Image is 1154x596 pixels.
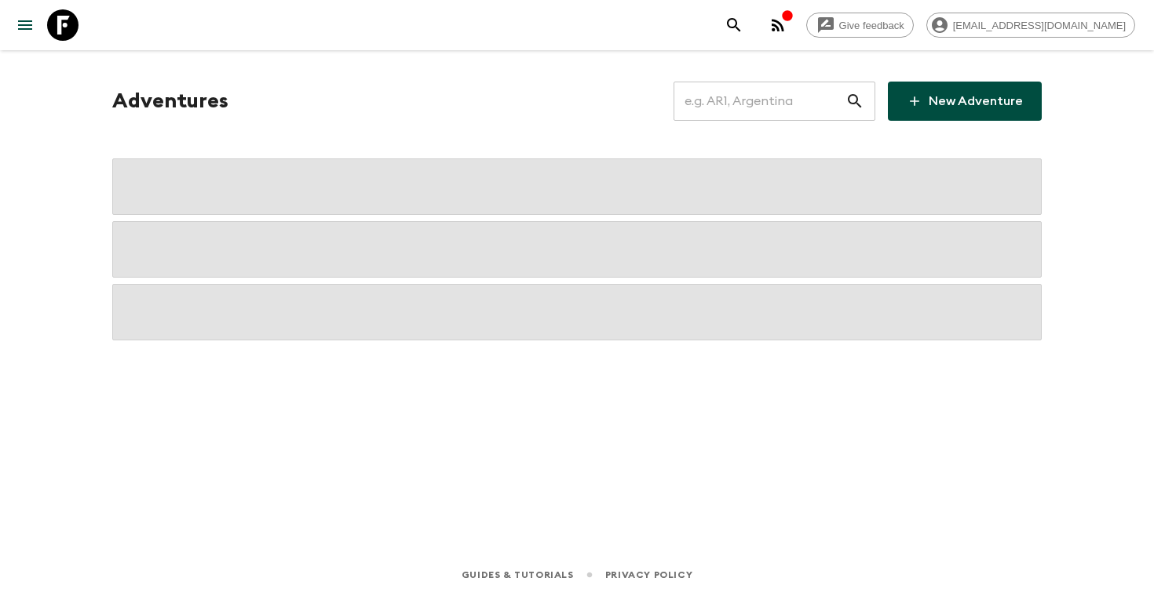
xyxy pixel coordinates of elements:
[718,9,750,41] button: search adventures
[944,20,1134,31] span: [EMAIL_ADDRESS][DOMAIN_NAME]
[605,566,692,583] a: Privacy Policy
[926,13,1135,38] div: [EMAIL_ADDRESS][DOMAIN_NAME]
[888,82,1042,121] a: New Adventure
[806,13,914,38] a: Give feedback
[112,85,228,117] h1: Adventures
[462,566,574,583] a: Guides & Tutorials
[9,9,41,41] button: menu
[831,20,913,31] span: Give feedback
[674,79,845,123] input: e.g. AR1, Argentina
